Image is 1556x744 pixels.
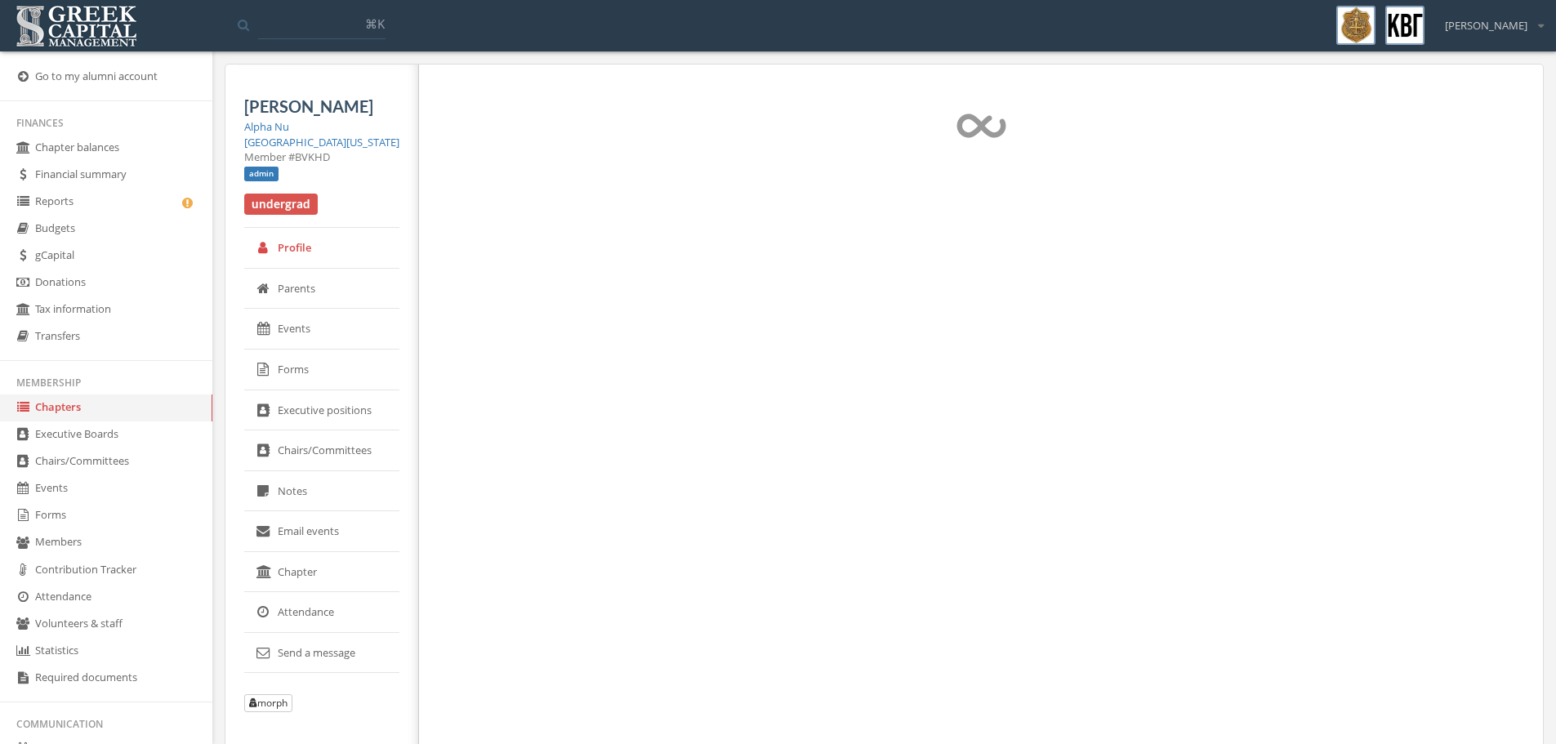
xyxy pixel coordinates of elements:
span: undergrad [244,194,318,215]
a: Chapter [244,552,399,593]
a: Attendance [244,592,399,633]
a: Alpha Nu [244,119,289,134]
span: [PERSON_NAME] [1445,18,1527,33]
a: Parents [244,269,399,310]
a: Notes [244,471,399,512]
a: Forms [244,350,399,390]
a: Events [244,309,399,350]
button: morph [244,694,292,712]
span: ⌘K [365,16,385,32]
span: [PERSON_NAME] [244,96,373,116]
div: Member # [244,149,399,165]
span: admin [244,167,279,181]
div: [PERSON_NAME] [1434,6,1544,33]
span: BVKHD [295,149,330,164]
a: Send a message [244,633,399,674]
a: Chairs/Committees [244,430,399,471]
a: Executive positions [244,390,399,431]
a: Email events [244,511,399,552]
a: [GEOGRAPHIC_DATA][US_STATE] [244,135,399,149]
a: Profile [244,228,399,269]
